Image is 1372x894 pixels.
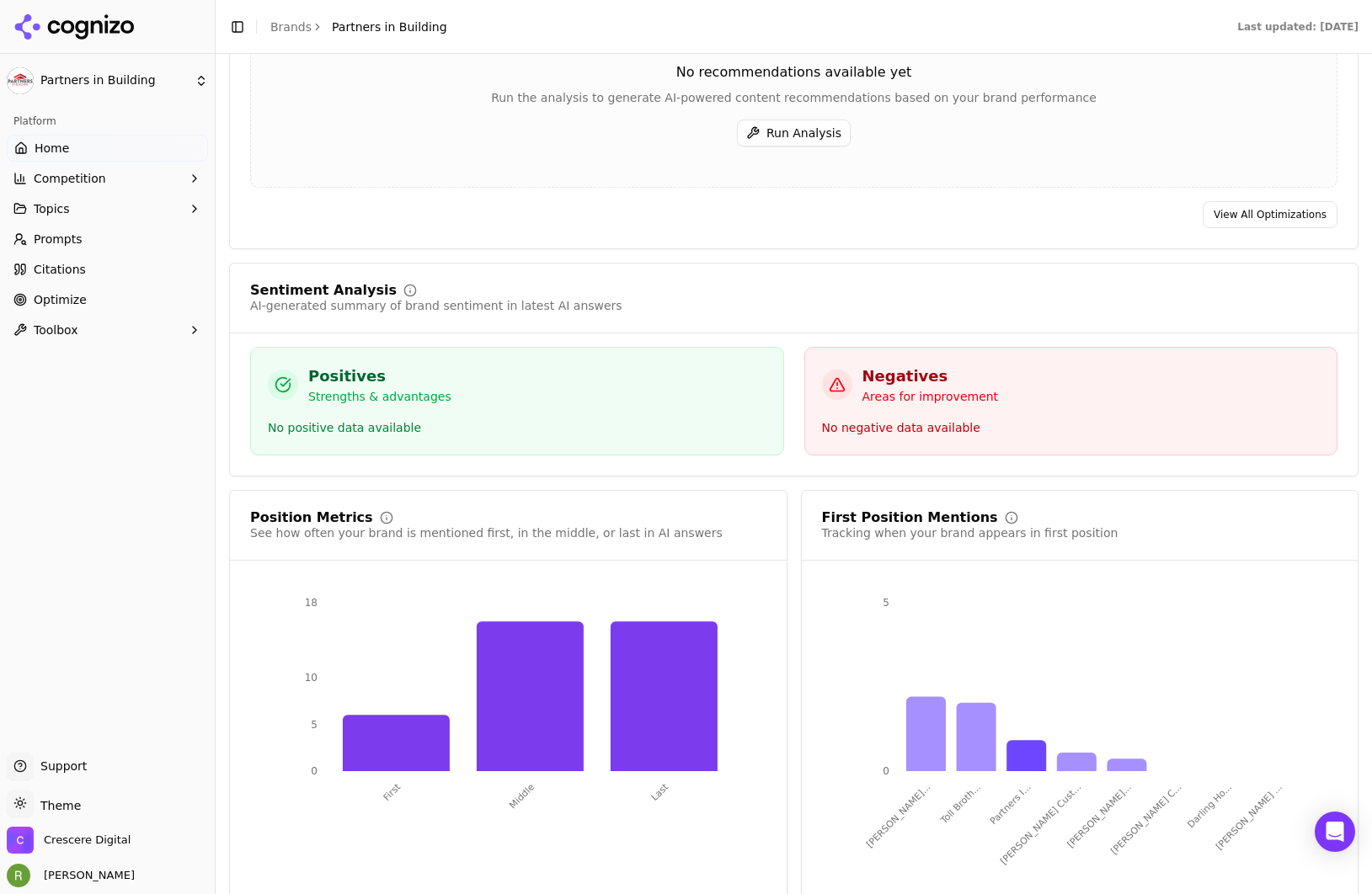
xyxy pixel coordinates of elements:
[7,864,135,887] button: Open user button
[883,765,889,777] tspan: 0
[822,418,1321,438] div: No negative data available
[1214,781,1284,852] tspan: [PERSON_NAME] ...
[37,868,135,883] span: [PERSON_NAME]
[34,231,83,247] span: Prompts
[987,781,1033,827] tspan: Partners I...
[862,388,999,405] p: Areas for improvement
[308,388,451,405] p: Strengths & advantages
[937,781,982,826] tspan: Toll Broth...
[34,200,70,217] span: Topics
[7,165,208,192] button: Competition
[1065,781,1133,849] tspan: [PERSON_NAME]...
[332,19,447,35] span: Partners in Building
[7,135,208,162] a: Home
[1108,781,1183,856] tspan: [PERSON_NAME] C...
[7,864,30,887] img: Ryan Boe
[7,827,131,854] button: Open organization switcher
[737,120,851,146] button: Run Analysis
[34,322,78,338] span: Toolbox
[251,89,1337,106] div: Run the analysis to generate AI-powered content recommendations based on your brand performance
[7,226,208,253] a: Prompts
[250,284,397,297] div: Sentiment Analysis
[1315,812,1355,852] div: Open Intercom Messenger
[270,19,447,35] nav: breadcrumb
[1185,781,1234,830] tspan: Darling Ho...
[507,781,537,811] tspan: Middle
[34,799,81,812] span: Theme
[34,261,86,278] span: Citations
[305,597,318,609] tspan: 18
[7,827,34,854] img: Crescere Digital
[1203,201,1337,228] a: View All Optimizations
[862,365,999,388] h3: Negatives
[1237,20,1359,34] div: Last updated: [DATE]
[822,524,1118,541] div: Tracking when your brand appears in first position
[7,195,208,222] button: Topics
[34,758,87,774] span: Support
[7,108,208,135] div: Platform
[251,62,1337,82] div: No recommendations available yet
[7,256,208,283] a: Citations
[311,718,318,730] tspan: 5
[40,73,188,88] span: Partners in Building
[822,511,998,524] div: First Position Mentions
[268,418,766,438] div: No positive data available
[998,781,1083,866] tspan: [PERSON_NAME] Cust...
[250,511,373,524] div: Position Metrics
[649,781,671,803] tspan: Last
[270,20,312,34] a: Brands
[7,317,208,343] button: Toolbox
[250,297,622,314] div: AI-generated summary of brand sentiment in latest AI answers
[44,833,131,848] span: Crescere Digital
[7,67,34,94] img: Partners in Building
[305,672,318,684] tspan: 10
[34,170,106,187] span: Competition
[35,140,69,157] span: Home
[883,597,889,609] tspan: 5
[864,781,932,849] tspan: [PERSON_NAME]...
[382,781,403,803] tspan: First
[7,286,208,313] a: Optimize
[308,365,451,388] h3: Positives
[250,524,723,541] div: See how often your brand is mentioned first, in the middle, or last in AI answers
[34,291,87,308] span: Optimize
[311,765,318,777] tspan: 0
